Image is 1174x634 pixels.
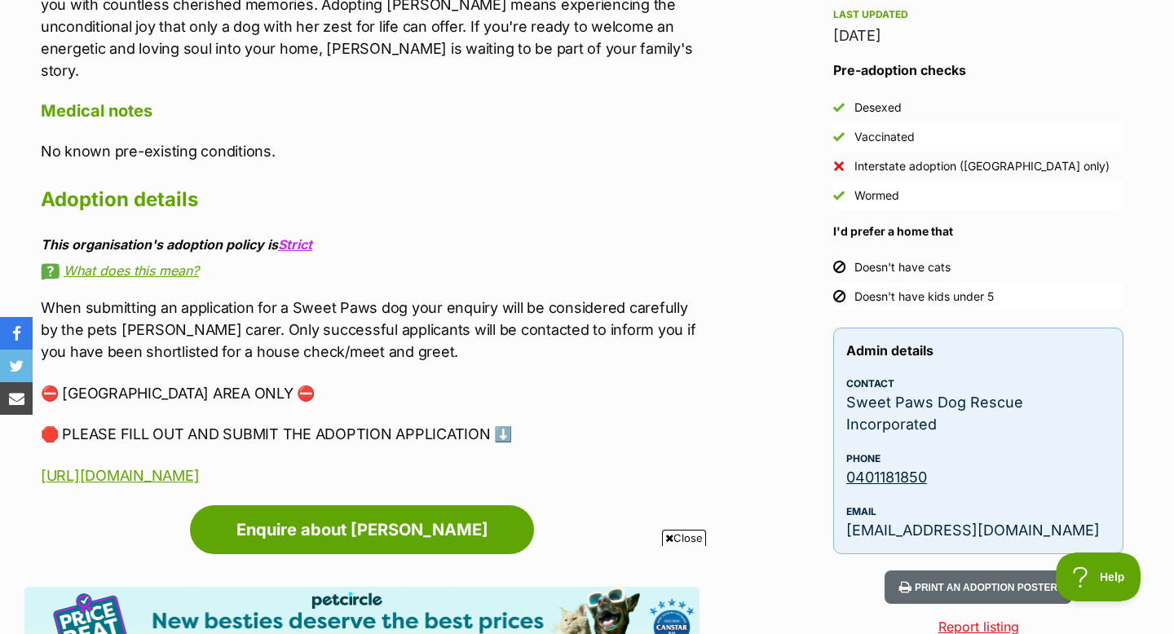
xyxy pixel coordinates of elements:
h4: Medical notes [41,100,700,121]
span: Close [662,530,706,546]
p: Sweet Paws Dog Rescue Incorporated [846,391,1110,435]
h2: Adoption details [41,182,700,218]
a: [URL][DOMAIN_NAME] [41,467,199,484]
a: 0401181850 [846,469,927,486]
img: No [833,161,845,172]
div: Last updated [833,8,1123,21]
p: Email [846,504,1110,519]
a: What does this mean? [41,263,700,278]
img: Yes [833,131,845,143]
button: Print an adoption poster [885,570,1072,604]
div: Wormed [854,187,899,204]
div: [DATE] [833,24,1123,47]
div: Vaccinated [854,129,915,145]
div: Doesn't have kids under 5 [854,288,994,305]
img: Yes [833,102,845,113]
p: Contact [846,376,1110,391]
a: Enquire about [PERSON_NAME] [190,505,534,554]
h4: I'd prefer a home that [833,223,1123,240]
h3: Admin details [846,341,1110,360]
div: Desexed [854,99,902,116]
p: Phone [846,451,1110,466]
iframe: Help Scout Beacon - Open [1056,553,1141,601]
div: This organisation's adoption policy is [41,237,700,252]
p: No known pre-existing conditions. [41,140,700,162]
a: Strict [278,236,312,253]
h3: Pre-adoption checks [833,60,1123,80]
div: Interstate adoption ([GEOGRAPHIC_DATA] only) [854,158,1110,174]
img: Yes [833,190,845,201]
p: ⛔️ [GEOGRAPHIC_DATA] AREA ONLY ⛔️ [41,382,700,404]
div: Doesn't have cats [854,259,951,275]
p: When submitting an application for a Sweet Paws dog your enquiry will be considered carefully by ... [41,297,700,363]
p: 🛑 PLEASE FILL OUT AND SUBMIT THE ADOPTION APPLICATION ⬇️ [41,423,700,445]
p: [EMAIL_ADDRESS][DOMAIN_NAME] [846,519,1110,541]
iframe: Advertisement [290,553,884,626]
